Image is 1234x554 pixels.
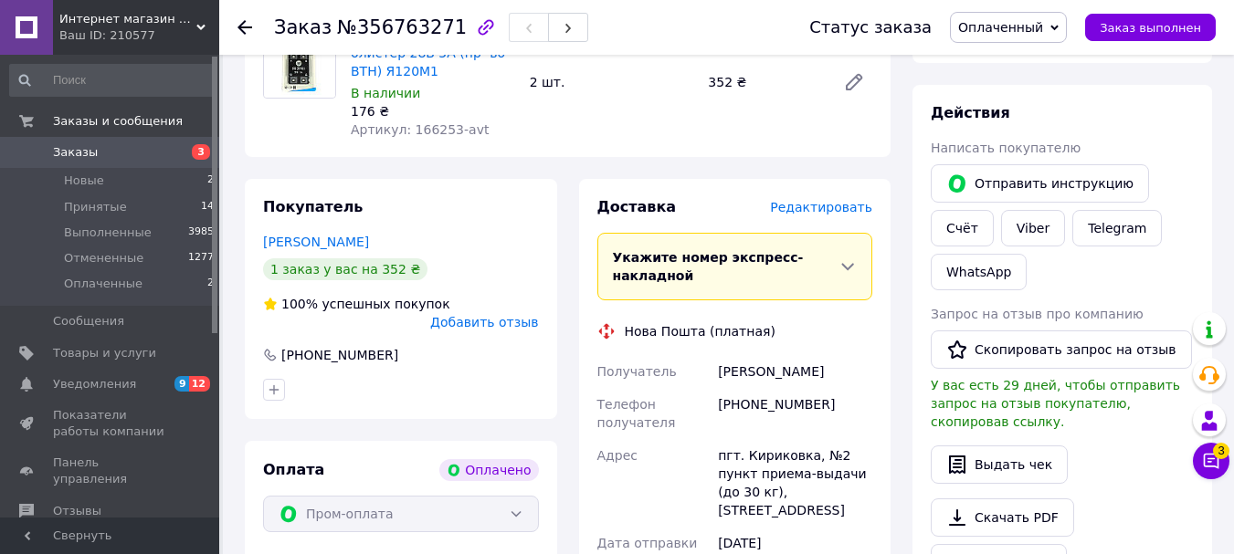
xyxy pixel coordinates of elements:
[931,104,1010,121] span: Действия
[263,295,450,313] div: успешных покупок
[64,172,104,189] span: Новые
[931,445,1068,484] button: Выдать чек
[337,16,467,38] span: №356763271
[53,113,183,130] span: Заказы и сообщения
[53,503,101,519] span: Отзывы
[263,461,324,478] span: Оплата
[281,297,318,311] span: 100%
[189,376,210,392] span: 12
[597,364,677,379] span: Получатель
[439,459,538,481] div: Оплачено
[931,378,1180,429] span: У вас есть 29 дней, чтобы отправить запрос на отзыв покупателю, скопировав ссылку.
[207,276,214,292] span: 2
[237,18,252,37] div: Вернуться назад
[53,144,98,161] span: Заказы
[263,235,369,249] a: [PERSON_NAME]
[59,27,219,44] div: Ваш ID: 210577
[1213,443,1229,459] span: 3
[714,388,876,439] div: [PHONE_NUMBER]
[770,200,872,214] span: Редактировать
[1193,443,1229,479] button: Чат с покупателем3
[64,199,127,215] span: Принятые
[597,536,698,550] span: Дата отправки
[931,307,1144,321] span: Запрос на отзыв про компанию
[188,250,214,267] span: 1277
[188,225,214,241] span: 3985
[836,64,872,100] a: Редактировать
[53,455,169,487] span: Панель управления
[931,164,1149,203] button: Отправить инструкцию
[1072,210,1162,246] a: Telegram
[931,210,994,246] button: Cчёт
[64,276,142,292] span: Оплаченные
[53,345,156,361] span: Товары и услуги
[522,69,701,95] div: 2 шт.
[701,69,828,95] div: 352 ₴
[931,330,1192,369] button: Скопировать запрос на отзыв
[620,322,780,340] div: Нова Пошта (платная)
[59,11,196,27] span: Интернет магазин автозапчастей "АЛМАЗ АВТОТЕХ"
[263,198,363,215] span: Покупатель
[274,16,332,38] span: Заказ
[64,225,152,241] span: Выполненные
[1085,14,1216,41] button: Заказ выполнен
[201,199,214,215] span: 14
[613,250,804,283] span: Укажите номер экспресс-накладной
[931,254,1027,290] a: WhatsApp
[279,346,400,364] div: [PHONE_NUMBER]
[931,498,1074,537] a: Скачать PDF
[597,397,676,430] span: Телефон получателя
[597,198,677,215] span: Доставка
[53,376,136,392] span: Уведомления
[53,313,124,329] span: Сообщения
[192,144,210,160] span: 3
[207,172,214,189] span: 2
[958,20,1043,35] span: Оплаченный
[597,448,638,463] span: Адрес
[64,250,143,267] span: Отмененные
[809,18,932,37] div: Статус заказа
[1100,21,1201,35] span: Заказ выполнен
[174,376,189,392] span: 9
[264,26,335,98] img: Регулятор напряжения блистер 28В 5А (пр- во ВТН) Я120М1
[351,102,515,120] div: 176 ₴
[263,258,427,280] div: 1 заказ у вас на 352 ₴
[351,122,489,137] span: Артикул: 166253-avt
[714,355,876,388] div: [PERSON_NAME]
[351,86,420,100] span: В наличии
[714,439,876,527] div: пгт. Кириковка, №2 пункт приема-выдачи (до 30 кг), [STREET_ADDRESS]
[430,315,538,329] span: Добавить отзыв
[1001,210,1065,246] a: Viber
[9,64,216,97] input: Поиск
[931,141,1081,155] span: Написать покупателю
[53,407,169,440] span: Показатели работы компании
